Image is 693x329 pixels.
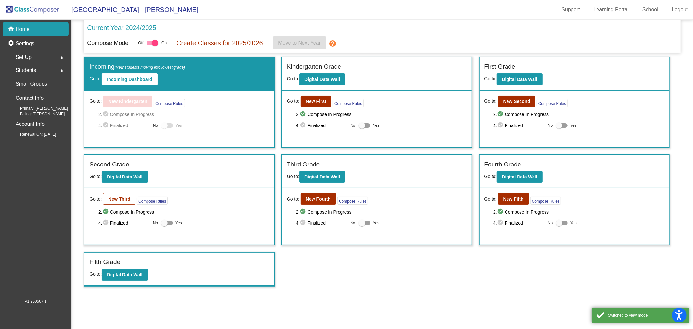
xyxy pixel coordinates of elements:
span: 4. Finalized [98,122,150,129]
label: Incoming [89,62,185,72]
b: Digital Data Wall [502,174,537,179]
p: Current Year 2024/2025 [87,23,156,33]
button: Compose Rules [137,197,168,205]
div: Switched to view mode [608,312,684,318]
p: Settings [16,40,34,47]
p: Account Info [16,120,45,129]
span: No [153,123,158,128]
span: Students [16,66,36,75]
span: Go to: [89,174,102,179]
label: Second Grade [89,160,129,169]
span: Go to: [287,174,299,179]
mat-icon: check_circle [102,122,110,129]
mat-icon: check_circle [497,208,505,216]
span: 4. Finalized [493,219,545,227]
b: New Fifth [503,196,524,202]
button: Compose Rules [530,197,561,205]
button: Move to Next Year [273,36,326,49]
b: Digital Data Wall [107,272,142,277]
span: Go to: [89,76,102,81]
span: 4. Finalized [296,219,347,227]
label: Fifth Grade [89,257,120,267]
button: Compose Rules [333,99,364,107]
button: Digital Data Wall [299,73,345,85]
mat-icon: arrow_right [58,67,66,75]
label: Third Grade [287,160,320,169]
span: Set Up [16,53,32,62]
span: No [153,220,158,226]
span: Go to: [484,76,497,81]
span: Yes [570,219,577,227]
a: Logout [667,5,693,15]
button: Digital Data Wall [102,269,148,281]
span: Primary: [PERSON_NAME] [10,105,68,111]
mat-icon: check_circle [497,122,505,129]
button: Digital Data Wall [102,171,148,183]
span: Yes [175,219,182,227]
span: No [350,123,355,128]
button: Compose Rules [337,197,368,205]
b: New Third [108,196,130,202]
b: Digital Data Wall [107,174,142,179]
a: Learning Portal [588,5,634,15]
p: Contact Info [16,94,44,103]
mat-icon: home [8,25,16,33]
span: Go to: [89,196,102,203]
span: Go to: [484,174,497,179]
mat-icon: check_circle [497,111,505,118]
mat-icon: check_circle [497,219,505,227]
span: (New students moving into lowest grade) [114,65,185,70]
mat-icon: settings [8,40,16,47]
b: New Fourth [306,196,331,202]
span: Yes [373,219,379,227]
span: No [350,220,355,226]
a: Support [557,5,585,15]
span: Go to: [484,196,497,203]
span: 2. Compose In Progress [296,111,467,118]
label: Kindergarten Grade [287,62,341,72]
p: Home [16,25,30,33]
b: Digital Data Wall [502,77,537,82]
span: Renewal On: [DATE] [10,131,56,137]
mat-icon: check_circle [102,111,110,118]
button: New Kindergarten [103,96,152,107]
span: 2. Compose In Progress [98,111,269,118]
span: Go to: [89,271,102,277]
p: Create Classes for 2025/2026 [176,38,263,48]
span: 2. Compose In Progress [296,208,467,216]
mat-icon: check_circle [300,122,307,129]
button: Compose Rules [537,99,568,107]
b: Digital Data Wall [304,77,340,82]
p: Compose Mode [87,39,128,47]
b: New Second [503,99,530,104]
p: Small Groups [16,79,47,88]
mat-icon: arrow_right [58,54,66,62]
button: New Third [103,193,135,205]
mat-icon: check_circle [102,208,110,216]
span: 2. Compose In Progress [98,208,269,216]
span: 4. Finalized [493,122,545,129]
b: Digital Data Wall [304,174,340,179]
mat-icon: check_circle [300,208,307,216]
button: Incoming Dashboard [102,73,157,85]
span: Go to: [89,98,102,105]
span: 2. Compose In Progress [493,208,664,216]
span: No [548,123,553,128]
span: Yes [570,122,577,129]
span: Go to: [287,98,299,105]
label: Fourth Grade [484,160,521,169]
span: Yes [175,122,182,129]
button: New Fourth [301,193,336,205]
a: School [637,5,663,15]
button: New First [301,96,331,107]
mat-icon: check_circle [300,219,307,227]
button: Digital Data Wall [497,171,543,183]
span: 4. Finalized [296,122,347,129]
span: No [548,220,553,226]
label: First Grade [484,62,515,72]
b: Incoming Dashboard [107,77,152,82]
button: Digital Data Wall [497,73,543,85]
button: New Second [498,96,535,107]
button: New Fifth [498,193,529,205]
span: Off [138,40,143,46]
